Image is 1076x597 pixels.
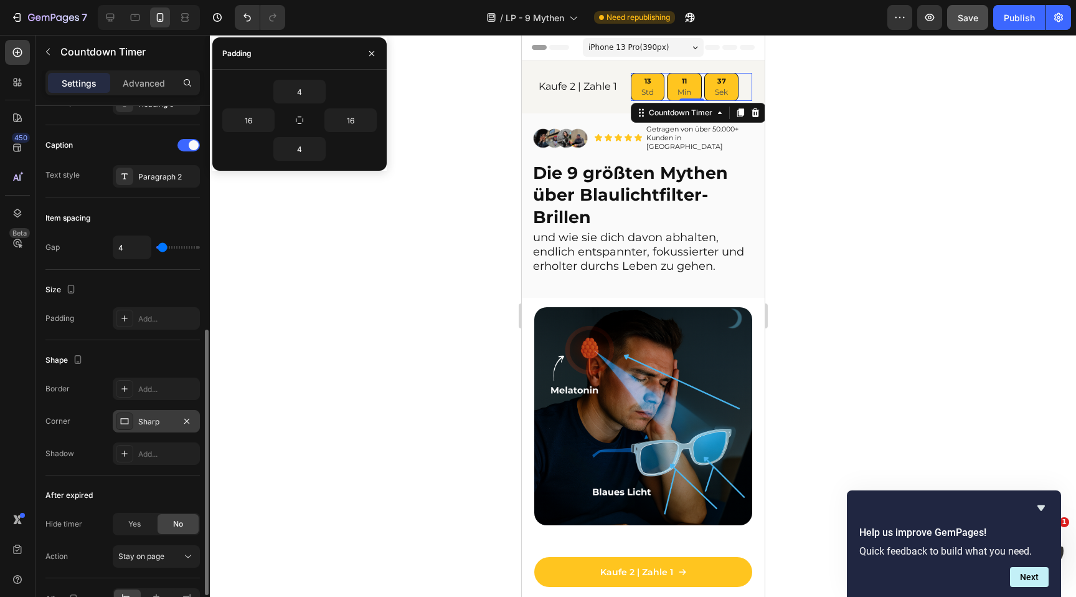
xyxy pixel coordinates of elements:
span: Need republishing [606,12,670,23]
div: Item spacing [45,213,90,224]
div: Caption [45,140,73,151]
div: Sharp [138,416,174,427]
div: 450 [12,133,30,143]
div: Padding [45,313,74,324]
div: Paragraph 2 [138,171,197,183]
input: Auto [223,109,274,131]
input: Auto [325,109,376,131]
div: Border [45,383,70,394]
div: Add... [138,384,197,395]
div: Beta [9,228,30,238]
p: Quick feedback to build what you need. [859,545,1049,557]
button: Save [947,5,988,30]
span: / [500,11,503,24]
span: Yes [128,518,141,530]
iframe: Design area [522,35,765,597]
div: Corner [45,416,70,427]
div: Hide timer [45,518,82,530]
button: Stay on page [113,545,200,568]
span: 1 [1059,517,1069,527]
span: Save [958,12,978,23]
div: Add... [138,449,197,460]
div: Shape [45,352,85,369]
button: Next question [1010,567,1049,587]
button: Publish [993,5,1045,30]
button: 7 [5,5,93,30]
div: Size [45,282,78,298]
div: Help us improve GemPages! [859,500,1049,587]
p: Advanced [123,77,165,90]
div: Publish [1004,11,1035,24]
input: Auto [113,236,151,259]
div: Undo/Redo [235,5,285,30]
span: Stay on page [118,552,164,561]
input: Auto [274,80,325,103]
div: Add... [138,313,197,325]
div: Gap [45,242,60,253]
input: Auto [274,138,325,160]
div: Padding [222,48,252,59]
span: LP - 9 Mythen [506,11,564,24]
div: Shadow [45,448,74,459]
div: Action [45,551,68,562]
p: Settings [62,77,97,90]
p: Countdown Timer [60,44,195,59]
button: Hide survey [1034,500,1049,515]
h2: Help us improve GemPages! [859,525,1049,540]
div: Text style [45,170,80,181]
div: After expired [45,490,93,501]
span: No [173,518,183,530]
p: 7 [82,10,87,25]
